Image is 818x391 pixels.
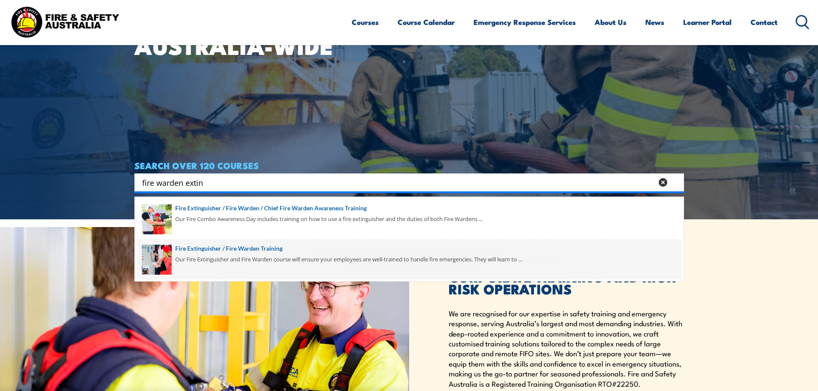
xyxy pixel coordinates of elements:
a: Fire Extinguisher / Fire Warden / Chief Fire Warden Awareness Training [142,203,677,213]
a: Learner Portal [683,11,732,33]
a: About Us [595,11,626,33]
p: We are recognised for our expertise in safety training and emergency response, serving Australia’... [449,308,684,388]
button: Search magnifier button [669,176,681,188]
a: News [645,11,664,33]
a: Course Calendar [398,11,455,33]
h4: SEARCH OVER 120 COURSES [134,161,684,170]
a: Contact [751,11,778,33]
a: Fire Extinguisher / Fire Warden Training [142,244,677,253]
a: Emergency Response Services [474,11,576,33]
h2: CORPORATE TRAINING AND HIGH-RISK OPERATIONS [449,258,684,294]
input: Search input [142,176,653,189]
form: Search form [144,176,655,188]
a: Courses [352,11,379,33]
